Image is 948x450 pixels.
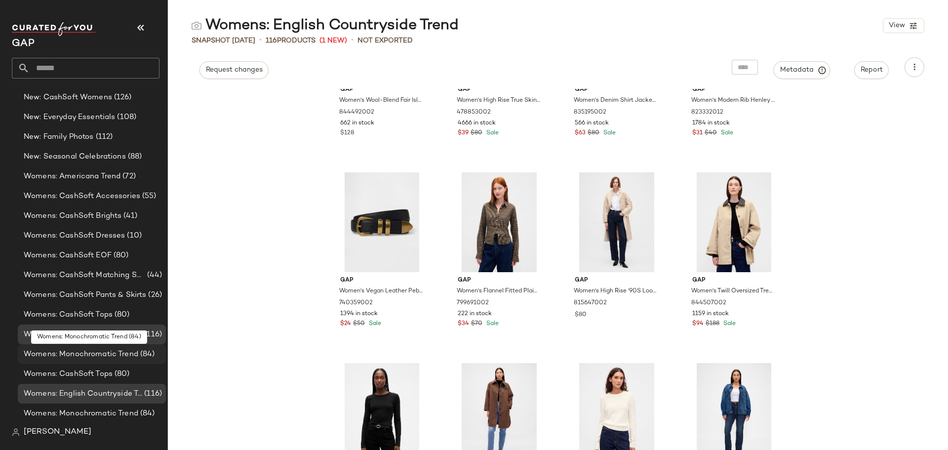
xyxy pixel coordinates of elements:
span: Gap [692,276,776,285]
span: Women's Denim Shirt Jacket by Gap Medium Wash Size S [574,96,657,105]
span: (80) [113,368,130,380]
span: 1784 in stock [692,119,730,128]
img: cfy_white_logo.C9jOOHJF.svg [12,22,96,36]
span: (41) [121,210,137,222]
span: Women's Twill Oversized Trench Coat by Gap Iconic Khaki Tan Size XS/S [691,287,775,296]
span: $50 [353,320,365,328]
span: 566 in stock [575,119,609,128]
span: 823332012 [691,108,723,117]
span: Gap [575,276,658,285]
span: (1 New) [319,36,347,46]
span: Women's High Rise True Skinny Jeans by Gap Dark Wash Size 27 [457,96,540,105]
span: New: Family Photos [24,131,94,143]
span: Sale [719,130,733,136]
span: 478853002 [457,108,491,117]
span: $80 [575,311,587,320]
span: $24 [340,320,351,328]
img: cn57665291.jpg [332,172,432,272]
span: (55) [140,191,157,202]
span: Womens: Monochromatic Trend [24,349,138,360]
span: (126) [112,92,132,103]
span: Gap [575,85,658,94]
span: Report [860,66,883,74]
span: (72) [120,171,136,182]
span: Womens: CashSoft EOF [24,250,112,261]
span: (80) [113,309,130,321]
span: Not Exported [357,36,413,46]
span: Womens: Americana Trend [24,171,120,182]
span: 116 [266,37,277,44]
span: Womens: CashSoft Accessories [24,191,140,202]
button: Report [854,61,889,79]
span: Sale [367,321,381,327]
span: Womens: CashSoft Brights [24,210,121,222]
span: (116) [142,388,162,400]
span: Women's High Rise '90S Loose Jeans by Gap Dark Blue Indigo Size 27 [574,287,657,296]
span: Women's Wool-Blend Fair Isle Shawl Cardigan by Gap Black Fair Isle Size XS [339,96,423,105]
span: New: Seasonal Celebrations [24,151,126,163]
span: 4666 in stock [458,119,496,128]
span: • [351,35,354,46]
div: Products [266,36,316,46]
span: Womens: CashSoft Pants & Skirts [24,289,146,301]
span: (84) [138,408,155,419]
img: svg%3e [192,21,201,31]
span: Sale [484,130,499,136]
span: Women's Vegan Leather Pebble Belt by Gap Black Size S [339,287,423,296]
span: $188 [706,320,719,328]
span: Women's Flannel Fitted Plaid Shirt by Gap Brown Plaid Size XS [457,287,540,296]
span: 1159 in stock [692,310,729,319]
span: Womens: CashSoft Tops [24,368,113,380]
span: Metadata [780,66,825,75]
img: cn60128199.jpg [567,172,666,272]
img: cn60477539.jpg [684,172,784,272]
span: $80 [588,129,599,138]
span: Gap [692,85,776,94]
span: $31 [692,129,703,138]
span: • [259,35,262,46]
span: (26) [146,289,162,301]
div: Womens: English Countryside Trend [192,16,459,36]
span: $80 [471,129,482,138]
img: svg%3e [12,428,20,436]
span: Gap [340,85,424,94]
span: Womens: English Countryside Trend [24,388,142,400]
span: [PERSON_NAME] [24,426,91,438]
span: Gap [340,276,424,285]
span: 799691002 [457,299,489,308]
span: Snapshot [DATE] [192,36,255,46]
span: $94 [692,320,704,328]
span: $40 [705,129,717,138]
span: View [888,22,905,30]
span: 740359002 [339,299,373,308]
span: Sale [721,321,736,327]
span: $128 [340,129,354,138]
span: 222 in stock [458,310,492,319]
span: (108) [115,112,136,123]
span: (84) [138,349,155,360]
span: 844507002 [691,299,726,308]
span: Gap [458,85,541,94]
span: $63 [575,129,586,138]
span: Sale [484,321,499,327]
button: View [883,18,924,33]
span: Womens: CashSoft Tops [24,309,113,321]
span: (112) [94,131,113,143]
span: Womens: Monochromatic Trend [24,408,138,419]
img: cn59961114.jpg [450,172,549,272]
span: New: Everyday Essentials [24,112,115,123]
span: Womens: CashSoft Dresses [24,230,125,242]
span: 844492002 [339,108,374,117]
span: Current Company Name [12,39,35,49]
span: Request changes [205,66,263,74]
span: $70 [471,320,482,328]
span: (10) [125,230,142,242]
span: (116) [142,329,162,340]
span: Gap [458,276,541,285]
span: New: CashSoft Womens [24,92,112,103]
span: $34 [458,320,469,328]
span: (88) [126,151,142,163]
span: Womens: English Countryside Trend [24,329,142,340]
span: 662 in stock [340,119,374,128]
span: Women's Modern Rib Henley T-Shirt by Gap New Off White Petite Size XS [691,96,775,105]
